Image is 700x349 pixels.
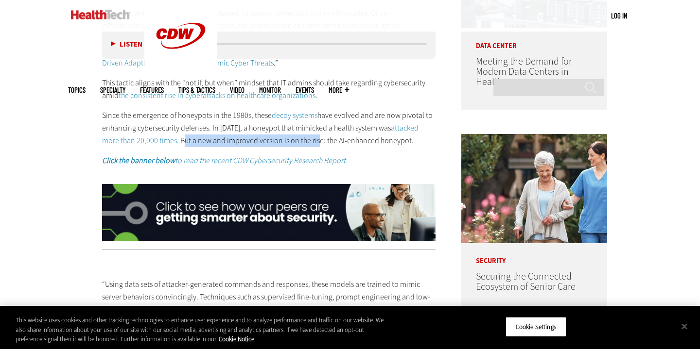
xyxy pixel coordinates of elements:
span: More [329,86,349,94]
p: “Using data sets of attacker-generated commands and responses, these models are trained to mimic ... [102,278,436,328]
a: attacked more than 20,000 times [102,123,419,146]
img: x_security_q325_animated_click_desktop_03 [102,184,436,241]
button: Cookie Settings [506,316,566,337]
span: Topics [68,86,86,94]
a: Features [140,86,164,94]
div: User menu [611,11,627,21]
a: More information about your privacy [219,335,254,343]
a: Video [230,86,245,94]
a: Log in [611,11,627,20]
div: This website uses cookies and other tracking technologies to enhance user experience and to analy... [16,316,385,344]
a: Events [296,86,314,94]
em: to read the recent CDW Cybersecurity Research Report. [102,155,348,166]
a: MonITor [259,86,281,94]
p: Since the emergence of honeypots in the 1980s, these have evolved and are now pivotal to enhancin... [102,109,436,147]
a: CDW [144,64,217,74]
a: Click the banner belowto read the recent CDW Cybersecurity Research Report. [102,155,348,166]
p: Security [461,243,607,265]
img: nurse walks with senior woman through a garden [461,134,607,243]
strong: Click the banner below [102,155,175,166]
button: Close [674,316,695,337]
a: Securing the Connected Ecosystem of Senior Care [476,270,576,293]
span: Specialty [100,86,125,94]
img: Home [71,10,130,19]
a: Tips & Tactics [178,86,215,94]
a: decoy systems [272,110,317,120]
